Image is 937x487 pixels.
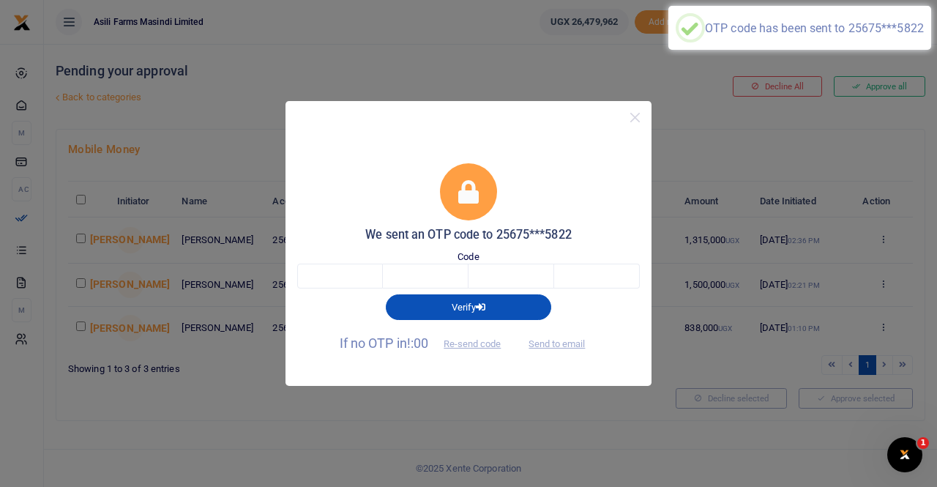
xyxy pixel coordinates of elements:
div: OTP code has been sent to 25675***5822 [705,21,924,35]
iframe: Intercom live chat [887,437,922,472]
h5: We sent an OTP code to 25675***5822 [297,228,640,242]
span: !:00 [407,335,428,351]
span: 1 [917,437,929,449]
button: Close [624,107,646,128]
button: Verify [386,294,551,319]
label: Code [458,250,479,264]
span: If no OTP in [340,335,514,351]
